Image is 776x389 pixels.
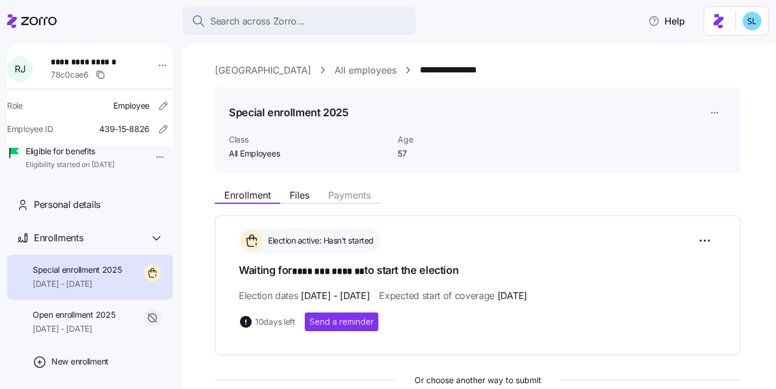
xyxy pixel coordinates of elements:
button: Help [639,9,694,33]
span: Payments [328,190,371,200]
span: Files [290,190,309,200]
a: [GEOGRAPHIC_DATA] [215,63,311,78]
span: 439-15-8826 [99,123,149,135]
span: Send a reminder [309,316,374,328]
span: Enrollments [34,231,83,245]
span: 57 [398,148,515,159]
span: Role [7,100,23,112]
span: Personal details [34,197,100,212]
span: 10 days left [255,316,295,328]
button: Send a reminder [305,312,378,331]
span: Age [398,134,515,145]
button: Search across Zorro... [182,7,416,35]
span: Expected start of coverage [379,289,527,303]
span: Enrollment [224,190,271,200]
span: Eligible for benefits [26,145,114,157]
span: Help [648,14,685,28]
span: [DATE] - [DATE] [301,289,370,303]
h1: Special enrollment 2025 [229,105,349,120]
span: Eligibility started on [DATE] [26,160,114,170]
img: 7c620d928e46699fcfb78cede4daf1d1 [743,12,761,30]
span: All Employees [229,148,388,159]
span: Open enrollment 2025 [33,309,115,321]
span: Class [229,134,388,145]
span: [DATE] [497,289,527,303]
span: Search across Zorro... [210,14,305,29]
span: New enrollment [51,356,109,367]
h1: Waiting for to start the election [239,263,716,279]
a: All employees [335,63,396,78]
span: Election dates [239,289,370,303]
span: Employee ID [7,123,53,135]
span: Special enrollment 2025 [33,264,122,276]
span: 78c0cae6 [51,69,89,81]
span: R J [15,64,25,74]
span: Or choose another way to submit [215,374,740,387]
span: Election active: Hasn't started [265,235,374,246]
span: [DATE] - [DATE] [33,278,122,290]
span: Employee [113,100,149,112]
span: [DATE] - [DATE] [33,323,115,335]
